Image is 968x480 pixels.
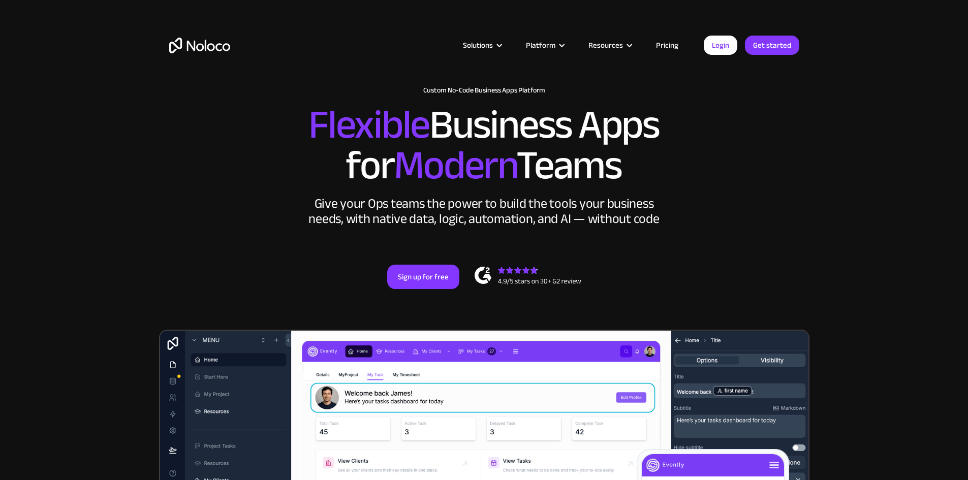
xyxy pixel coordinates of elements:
[643,39,691,52] a: Pricing
[576,39,643,52] div: Resources
[387,265,459,289] a: Sign up for free
[450,39,513,52] div: Solutions
[308,87,429,163] span: Flexible
[306,196,662,227] div: Give your Ops teams the power to build the tools your business needs, with native data, logic, au...
[394,127,516,203] span: Modern
[463,39,493,52] div: Solutions
[169,38,230,53] a: home
[526,39,555,52] div: Platform
[513,39,576,52] div: Platform
[704,36,737,55] a: Login
[588,39,623,52] div: Resources
[169,105,799,186] h2: Business Apps for Teams
[745,36,799,55] a: Get started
